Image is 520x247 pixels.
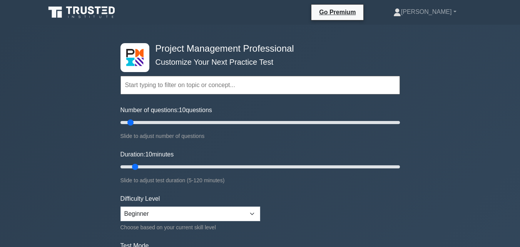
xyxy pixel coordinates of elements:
[120,223,260,232] div: Choose based on your current skill level
[120,176,400,185] div: Slide to adjust test duration (5-120 minutes)
[120,106,212,115] label: Number of questions: questions
[120,194,160,203] label: Difficulty Level
[179,107,186,113] span: 10
[120,131,400,141] div: Slide to adjust number of questions
[145,151,152,158] span: 10
[314,7,360,17] a: Go Premium
[120,76,400,94] input: Start typing to filter on topic or concept...
[152,43,362,54] h4: Project Management Professional
[375,4,475,20] a: [PERSON_NAME]
[120,150,174,159] label: Duration: minutes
